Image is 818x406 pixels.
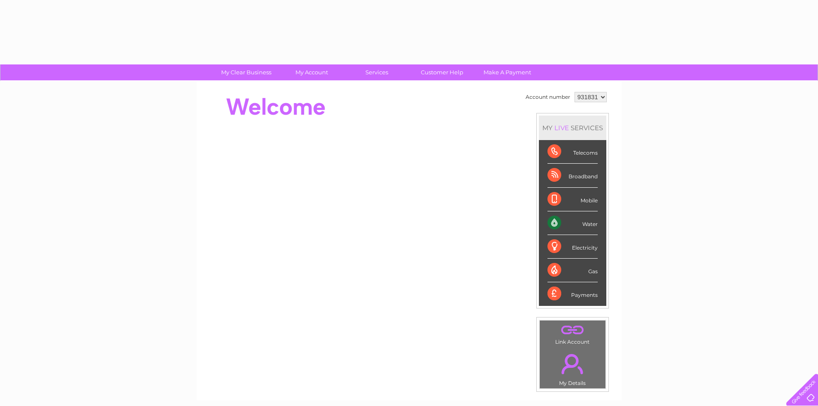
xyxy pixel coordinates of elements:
[523,90,572,104] td: Account number
[547,259,598,282] div: Gas
[547,211,598,235] div: Water
[276,64,347,80] a: My Account
[547,188,598,211] div: Mobile
[539,320,606,347] td: Link Account
[547,140,598,164] div: Telecoms
[542,323,603,338] a: .
[547,282,598,305] div: Payments
[547,235,598,259] div: Electricity
[547,164,598,187] div: Broadband
[539,116,606,140] div: MY SERVICES
[472,64,543,80] a: Make A Payment
[553,124,571,132] div: LIVE
[407,64,477,80] a: Customer Help
[341,64,412,80] a: Services
[211,64,282,80] a: My Clear Business
[539,347,606,389] td: My Details
[542,349,603,379] a: .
